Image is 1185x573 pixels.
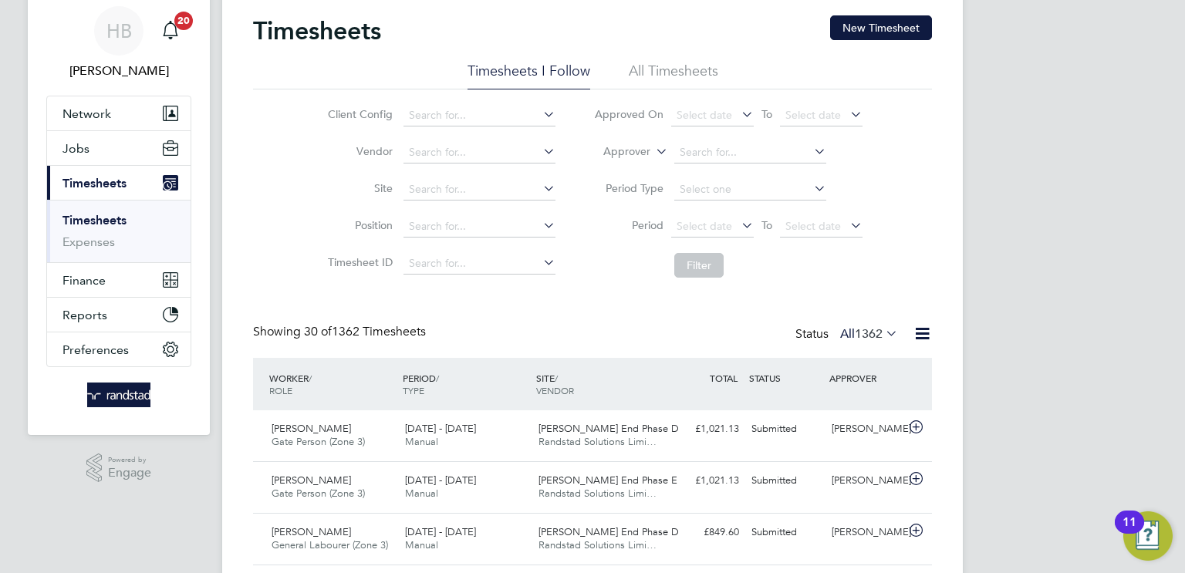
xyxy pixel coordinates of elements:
[403,253,555,275] input: Search for...
[272,422,351,435] span: [PERSON_NAME]
[538,487,657,500] span: Randstad Solutions Limi…
[629,62,718,89] li: All Timesheets
[46,62,191,80] span: Hela Baker
[106,21,132,41] span: HB
[405,487,438,500] span: Manual
[785,108,841,122] span: Select date
[62,308,107,322] span: Reports
[47,131,191,165] button: Jobs
[174,12,193,30] span: 20
[265,364,399,404] div: WORKER
[757,104,777,124] span: To
[272,538,388,551] span: General Labourer (Zone 3)
[1123,522,1136,542] div: 11
[46,383,191,407] a: Go to home page
[674,179,826,201] input: Select one
[405,422,476,435] span: [DATE] - [DATE]
[323,181,393,195] label: Site
[403,179,555,201] input: Search for...
[47,298,191,332] button: Reports
[272,474,351,487] span: [PERSON_NAME]
[86,453,152,483] a: Powered byEngage
[323,107,393,121] label: Client Config
[403,105,555,126] input: Search for...
[594,181,663,195] label: Period Type
[405,538,438,551] span: Manual
[62,342,129,357] span: Preferences
[155,6,186,56] a: 20
[538,435,657,448] span: Randstad Solutions Limi…
[536,384,574,396] span: VENDOR
[47,332,191,366] button: Preferences
[47,166,191,200] button: Timesheets
[62,213,127,228] a: Timesheets
[745,416,825,442] div: Submitted
[323,218,393,232] label: Position
[403,216,555,238] input: Search for...
[745,520,825,545] div: Submitted
[87,383,151,407] img: randstad-logo-retina.png
[825,416,906,442] div: [PERSON_NAME]
[405,435,438,448] span: Manual
[677,219,732,233] span: Select date
[62,176,127,190] span: Timesheets
[538,422,679,435] span: [PERSON_NAME] End Phase D
[665,520,745,545] div: £849.60
[538,525,679,538] span: [PERSON_NAME] End Phase D
[62,106,111,121] span: Network
[677,108,732,122] span: Select date
[108,467,151,480] span: Engage
[108,453,151,467] span: Powered by
[323,255,393,269] label: Timesheet ID
[47,200,191,262] div: Timesheets
[532,364,666,404] div: SITE
[468,62,590,89] li: Timesheets I Follow
[594,107,663,121] label: Approved On
[269,384,292,396] span: ROLE
[538,538,657,551] span: Randstad Solutions Limi…
[1123,511,1173,561] button: Open Resource Center, 11 new notifications
[665,468,745,494] div: £1,021.13
[272,525,351,538] span: [PERSON_NAME]
[745,364,825,392] div: STATUS
[674,142,826,163] input: Search for...
[855,326,883,342] span: 1362
[309,372,312,384] span: /
[403,384,424,396] span: TYPE
[47,96,191,130] button: Network
[795,324,901,345] div: Status
[436,372,439,384] span: /
[840,326,898,342] label: All
[710,372,738,384] span: TOTAL
[253,15,381,46] h2: Timesheets
[272,435,365,448] span: Gate Person (Zone 3)
[555,372,558,384] span: /
[46,6,191,80] a: HB[PERSON_NAME]
[304,324,426,339] span: 1362 Timesheets
[581,144,650,160] label: Approver
[62,141,89,156] span: Jobs
[830,15,932,40] button: New Timesheet
[825,520,906,545] div: [PERSON_NAME]
[399,364,532,404] div: PERIOD
[323,144,393,158] label: Vendor
[62,273,106,288] span: Finance
[47,263,191,297] button: Finance
[304,324,332,339] span: 30 of
[674,253,724,278] button: Filter
[825,468,906,494] div: [PERSON_NAME]
[757,215,777,235] span: To
[405,474,476,487] span: [DATE] - [DATE]
[403,142,555,163] input: Search for...
[594,218,663,232] label: Period
[253,324,429,340] div: Showing
[62,234,115,249] a: Expenses
[745,468,825,494] div: Submitted
[538,474,677,487] span: [PERSON_NAME] End Phase E
[785,219,841,233] span: Select date
[405,525,476,538] span: [DATE] - [DATE]
[825,364,906,392] div: APPROVER
[665,416,745,442] div: £1,021.13
[272,487,365,500] span: Gate Person (Zone 3)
